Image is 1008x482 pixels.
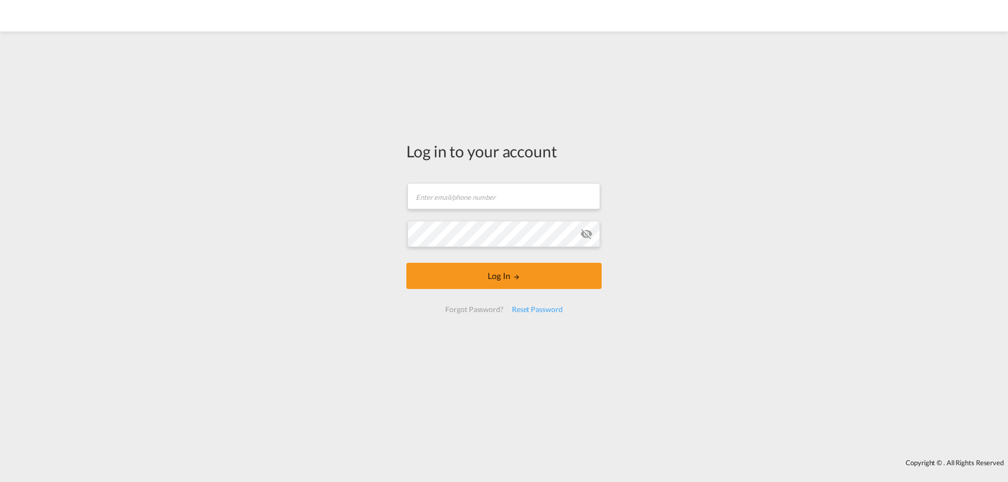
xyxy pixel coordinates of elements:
div: Reset Password [508,300,567,319]
button: LOGIN [406,263,602,289]
div: Log in to your account [406,140,602,162]
div: Forgot Password? [441,300,507,319]
md-icon: icon-eye-off [580,228,593,240]
input: Enter email/phone number [407,183,600,209]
